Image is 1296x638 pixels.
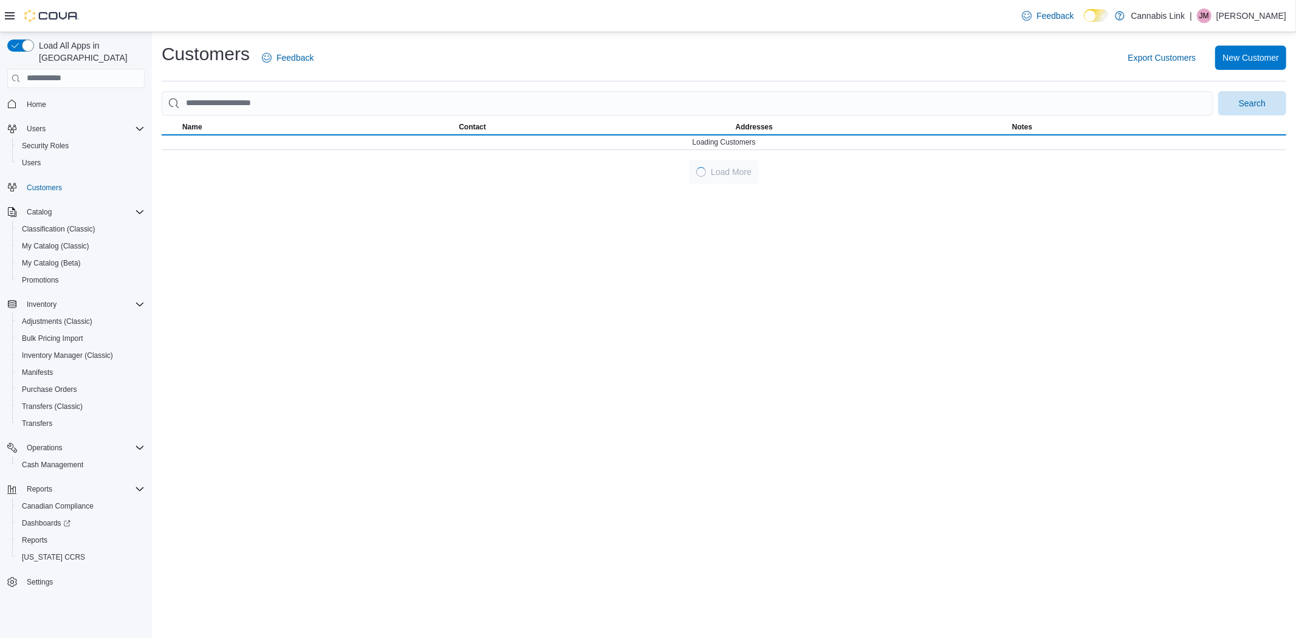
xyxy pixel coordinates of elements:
[1222,52,1279,64] span: New Customer
[22,385,77,394] span: Purchase Orders
[1037,10,1074,22] span: Feedback
[17,239,145,253] span: My Catalog (Classic)
[22,518,70,528] span: Dashboards
[257,46,318,70] a: Feedback
[17,516,145,530] span: Dashboards
[22,441,67,455] button: Operations
[22,351,113,360] span: Inventory Manager (Classic)
[17,365,58,380] a: Manifests
[22,224,95,234] span: Classification (Classic)
[22,501,94,511] span: Canadian Compliance
[1128,52,1196,64] span: Export Customers
[22,241,89,251] span: My Catalog (Classic)
[12,238,149,255] button: My Catalog (Classic)
[22,419,52,428] span: Transfers
[12,330,149,347] button: Bulk Pricing Import
[17,156,145,170] span: Users
[12,381,149,398] button: Purchase Orders
[17,273,64,287] a: Promotions
[17,139,74,153] a: Security Roles
[22,205,145,219] span: Catalog
[12,549,149,566] button: [US_STATE] CCRS
[7,91,145,623] nav: Complex example
[22,97,145,112] span: Home
[12,272,149,289] button: Promotions
[12,398,149,415] button: Transfers (Classic)
[27,484,52,494] span: Reports
[12,515,149,532] a: Dashboards
[17,222,145,236] span: Classification (Classic)
[27,183,62,193] span: Customers
[17,139,145,153] span: Security Roles
[22,122,50,136] button: Users
[27,207,52,217] span: Catalog
[1012,122,1032,132] span: Notes
[17,331,145,346] span: Bulk Pricing Import
[17,458,88,472] a: Cash Management
[2,573,149,591] button: Settings
[2,439,149,456] button: Operations
[1131,9,1185,23] p: Cannabis Link
[1197,9,1212,23] div: Joshua Meanney
[1084,9,1109,22] input: Dark Mode
[17,399,87,414] a: Transfers (Classic)
[22,441,145,455] span: Operations
[2,179,149,196] button: Customers
[12,532,149,549] button: Reports
[1218,91,1286,115] button: Search
[1216,9,1286,23] p: [PERSON_NAME]
[459,122,486,132] span: Contact
[22,334,83,343] span: Bulk Pricing Import
[12,137,149,154] button: Security Roles
[17,348,118,363] a: Inventory Manager (Classic)
[22,180,67,195] a: Customers
[22,205,57,219] button: Catalog
[17,458,145,472] span: Cash Management
[12,364,149,381] button: Manifests
[22,122,145,136] span: Users
[12,221,149,238] button: Classification (Classic)
[17,382,145,397] span: Purchase Orders
[22,460,83,470] span: Cash Management
[12,154,149,171] button: Users
[22,368,53,377] span: Manifests
[22,574,145,589] span: Settings
[22,258,81,268] span: My Catalog (Beta)
[34,39,145,64] span: Load All Apps in [GEOGRAPHIC_DATA]
[692,137,755,147] span: Loading Customers
[2,95,149,113] button: Home
[711,166,752,178] span: Load More
[12,456,149,473] button: Cash Management
[17,499,145,513] span: Canadian Compliance
[1199,9,1209,23] span: JM
[162,42,250,66] h1: Customers
[17,416,57,431] a: Transfers
[12,313,149,330] button: Adjustments (Classic)
[12,347,149,364] button: Inventory Manager (Classic)
[17,416,145,431] span: Transfers
[17,533,145,547] span: Reports
[17,256,145,270] span: My Catalog (Beta)
[17,399,145,414] span: Transfers (Classic)
[2,204,149,221] button: Catalog
[22,552,85,562] span: [US_STATE] CCRS
[12,415,149,432] button: Transfers
[22,402,83,411] span: Transfers (Classic)
[22,482,145,496] span: Reports
[1123,46,1201,70] button: Export Customers
[22,317,92,326] span: Adjustments (Classic)
[22,141,69,151] span: Security Roles
[17,550,145,564] span: Washington CCRS
[17,348,145,363] span: Inventory Manager (Classic)
[17,331,88,346] a: Bulk Pricing Import
[17,156,46,170] a: Users
[17,499,98,513] a: Canadian Compliance
[17,533,52,547] a: Reports
[17,516,75,530] a: Dashboards
[1215,46,1286,70] button: New Customer
[1239,97,1266,109] span: Search
[17,550,90,564] a: [US_STATE] CCRS
[17,382,82,397] a: Purchase Orders
[17,314,145,329] span: Adjustments (Classic)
